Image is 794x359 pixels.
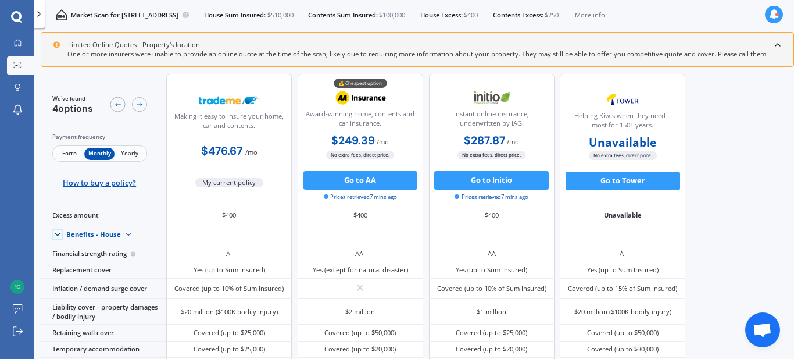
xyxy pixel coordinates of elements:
[589,138,656,147] b: Unavailable
[464,133,505,148] b: $287.87
[560,207,685,223] div: Unavailable
[41,299,166,325] div: Liability cover - property damages / bodily injury
[52,95,93,103] span: We've found
[41,325,166,341] div: Retaining wall cover
[56,9,67,20] img: home-and-contents.b802091223b8502ef2dd.svg
[457,151,525,159] span: No extra fees, direct price.
[41,342,166,358] div: Temporary accommodation
[52,102,93,115] span: 4 options
[575,10,605,20] span: More info
[54,148,84,160] span: Fortn
[298,207,423,223] div: $400
[41,207,166,223] div: Excess amount
[620,249,626,258] div: A-
[429,207,555,223] div: $400
[455,193,528,201] span: Prices retrieved 7 mins ago
[568,111,677,134] div: Helping Kiwis when they need it most for 150+ years.
[313,265,408,275] div: Yes (except for natural disaster)
[334,79,387,88] div: 💰 Cheapest option
[589,151,657,160] span: No extra fees, direct price.
[174,112,284,135] div: Making it easy to insure your home, car and contents.
[566,172,680,190] button: Go to Tower
[587,344,659,354] div: Covered (up to $30,000)
[461,87,523,110] img: Initio.webp
[303,171,418,190] button: Go to AA
[507,137,519,146] span: / mo
[204,10,266,20] span: House Sum Insured:
[324,328,396,337] div: Covered (up to $50,000)
[477,307,506,317] div: $1 million
[308,10,378,20] span: Contents Sum Insured:
[52,133,147,142] div: Payment frequency
[330,87,391,110] img: AA.webp
[41,246,166,262] div: Financial strength rating
[456,265,527,275] div: Yes (up to Sum Insured)
[194,344,265,354] div: Covered (up to $25,000)
[195,178,264,187] span: My current policy
[456,344,527,354] div: Covered (up to $20,000)
[587,328,659,337] div: Covered (up to $50,000)
[379,10,405,20] span: $100,000
[464,10,478,20] span: $400
[71,10,178,20] p: Market Scan for [STREET_ADDRESS]
[53,40,200,49] div: Limited Online Quotes - Property's location
[174,284,284,293] div: Covered (up to 10% of Sum Insured)
[194,328,265,337] div: Covered (up to $25,000)
[420,10,463,20] span: House Excess:
[226,249,233,258] div: A-
[434,171,549,190] button: Go to Initio
[194,265,265,275] div: Yes (up to Sum Insured)
[121,227,136,242] img: Benefit content down
[63,178,136,187] span: How to buy a policy?
[493,10,543,20] span: Contents Excess:
[115,148,145,160] span: Yearly
[166,207,292,223] div: $400
[324,344,396,354] div: Covered (up to $20,000)
[10,280,24,294] img: 6e4224402d8899131ca8f2866af8426a
[437,109,546,133] div: Instant online insurance; underwritten by IAG.
[66,230,121,239] div: Benefits - House
[201,144,242,159] b: $476.67
[267,10,294,20] span: $510,000
[199,89,260,112] img: Trademe.webp
[355,249,366,258] div: AA-
[345,307,375,317] div: $2 million
[377,137,389,146] span: / mo
[592,88,653,112] img: Tower.webp
[41,262,166,279] div: Replacement cover
[53,49,782,59] div: One or more insurers were unable to provide an online quote at the time of the scan; likely due t...
[587,265,659,275] div: Yes (up to Sum Insured)
[326,151,394,159] span: No extra fees, direct price.
[456,328,527,337] div: Covered (up to $25,000)
[181,307,278,317] div: $20 million ($100K bodily injury)
[306,109,415,133] div: Award-winning home, contents and car insurance.
[84,148,115,160] span: Monthly
[324,193,397,201] span: Prices retrieved 7 mins ago
[574,307,671,317] div: $20 million ($100K bodily injury)
[568,284,677,293] div: Covered (up to 15% of Sum Insured)
[488,249,496,258] div: AA
[331,133,375,148] b: $249.39
[437,284,546,293] div: Covered (up to 10% of Sum Insured)
[41,279,166,299] div: Inflation / demand surge cover
[245,148,257,157] span: / mo
[545,10,559,20] span: $250
[745,312,780,347] div: Open chat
